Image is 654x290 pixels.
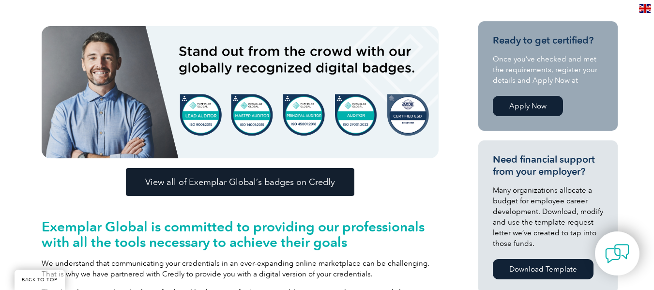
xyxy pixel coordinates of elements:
img: badges [42,26,439,158]
span: View all of Exemplar Global’s badges on Credly [145,178,335,186]
h3: Need financial support from your employer? [493,153,603,178]
a: Apply Now [493,96,563,116]
img: en [639,4,651,13]
a: Download Template [493,259,593,279]
a: View all of Exemplar Global’s badges on Credly [126,168,354,196]
p: Once you’ve checked and met the requirements, register your details and Apply Now at [493,54,603,86]
p: We understand that communicating your credentials in an ever-expanding online marketplace can be ... [42,258,439,279]
h3: Ready to get certified? [493,34,603,46]
a: BACK TO TOP [15,270,65,290]
h2: Exemplar Global is committed to providing our professionals with all the tools necessary to achie... [42,219,439,250]
img: contact-chat.png [605,242,629,266]
p: Many organizations allocate a budget for employee career development. Download, modify and use th... [493,185,603,249]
